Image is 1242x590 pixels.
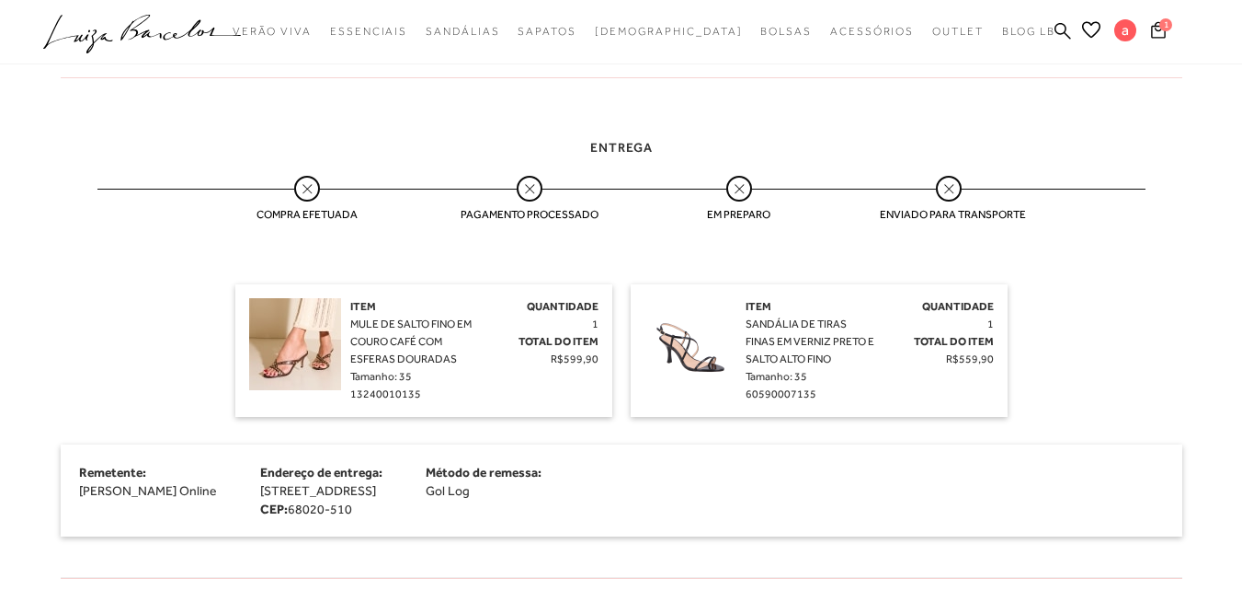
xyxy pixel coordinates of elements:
span: [DEMOGRAPHIC_DATA] [595,25,743,38]
span: Total do Item [914,335,994,348]
span: Quantidade [527,300,598,313]
span: Pagamento processado [461,208,598,221]
a: noSubCategoriesText [830,15,914,49]
span: Em preparo [670,208,808,221]
span: 60590007135 [746,388,816,400]
span: 1 [592,318,598,330]
span: 1 [987,318,994,330]
span: Acessórios [830,25,914,38]
span: Entrega [590,140,653,155]
span: Item [746,300,771,313]
span: [STREET_ADDRESS] [260,483,376,498]
span: Compra efetuada [238,208,376,221]
span: R$559,90 [946,353,994,365]
span: Essenciais [330,25,407,38]
span: Sapatos [518,25,575,38]
img: MULE DE SALTO FINO EM COURO CAFÉ COM ESFERAS DOURADAS [249,298,341,390]
span: Verão Viva [233,25,312,38]
a: noSubCategoriesText [233,15,312,49]
span: Quantidade [922,300,994,313]
span: Total do Item [518,335,598,348]
span: Remetente: [79,465,146,480]
span: Método de remessa: [426,465,541,480]
a: noSubCategoriesText [330,15,407,49]
span: Outlet [932,25,984,38]
span: Endereço de entrega: [260,465,382,480]
span: Item [350,300,376,313]
span: [PERSON_NAME] Online [79,483,217,498]
span: MULE DE SALTO FINO EM COURO CAFÉ COM ESFERAS DOURADAS [350,318,472,365]
span: Bolsas [760,25,812,38]
span: 68020-510 [288,502,352,516]
strong: CEP: [260,502,288,516]
span: a [1114,19,1136,41]
span: Sandálias [426,25,499,38]
a: noSubCategoriesText [518,15,575,49]
span: R$599,90 [551,353,598,365]
a: noSubCategoriesText [760,15,812,49]
span: 13240010135 [350,388,421,400]
button: 1 [1145,20,1171,45]
a: noSubCategoriesText [426,15,499,49]
a: BLOG LB [1002,15,1055,49]
span: Tamanho: 35 [350,370,412,383]
button: a [1106,18,1145,47]
a: noSubCategoriesText [932,15,984,49]
span: Enviado para transporte [880,208,1018,221]
a: noSubCategoriesText [595,15,743,49]
span: Tamanho: 35 [746,370,807,383]
img: SANDÁLIA DE TIRAS FINAS EM VERNIZ PRETO E SALTO ALTO FINO [644,298,736,390]
span: BLOG LB [1002,25,1055,38]
span: 1 [1159,18,1172,31]
span: Gol Log [426,483,470,498]
span: SANDÁLIA DE TIRAS FINAS EM VERNIZ PRETO E SALTO ALTO FINO [746,318,874,365]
